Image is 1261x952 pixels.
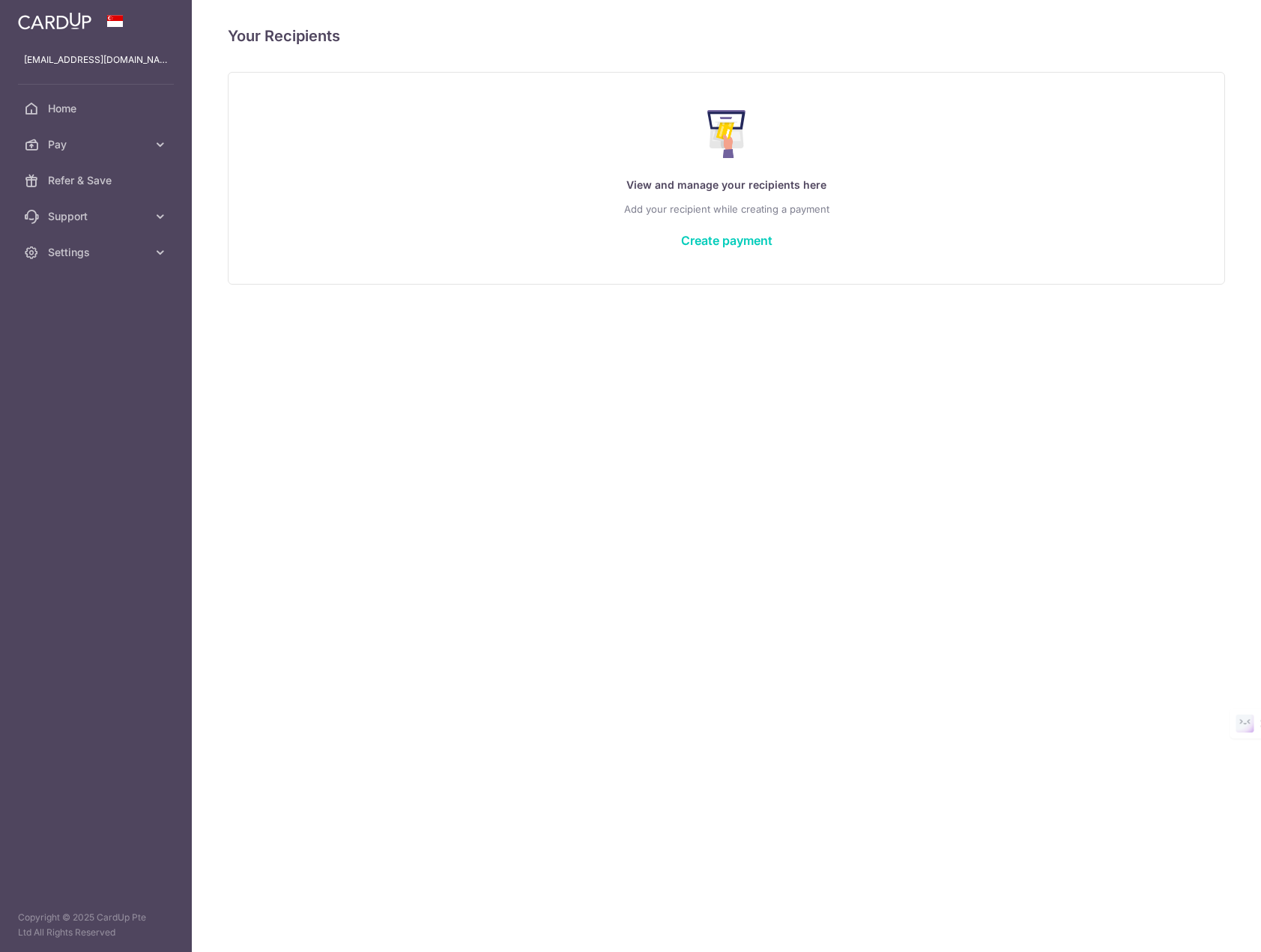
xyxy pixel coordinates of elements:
[1164,907,1246,945] iframe: Opens a widget where you can find more information
[258,200,1194,218] p: Add your recipient while creating a payment
[48,245,147,260] span: Settings
[681,233,772,248] a: Create payment
[228,24,1225,48] h4: Your Recipients
[707,110,746,158] img: Make Payment
[48,209,147,224] span: Support
[48,173,147,188] span: Refer & Save
[258,176,1194,194] p: View and manage your recipients here
[24,52,168,67] p: [EMAIL_ADDRESS][DOMAIN_NAME]
[48,101,147,116] span: Home
[18,12,91,30] img: CardUp
[48,137,147,152] span: Pay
